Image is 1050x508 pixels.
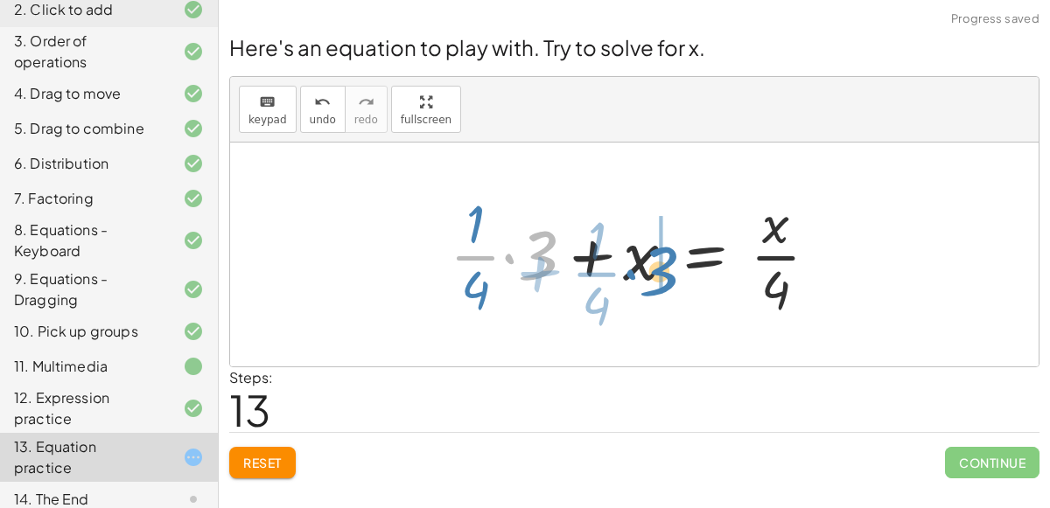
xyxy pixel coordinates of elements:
div: 6. Distribution [14,153,155,174]
div: 11. Multimedia [14,356,155,377]
span: Here's an equation to play with. Try to solve for x. [229,34,705,60]
span: fullscreen [401,114,451,126]
i: Task finished and correct. [183,118,204,139]
i: Task started. [183,447,204,468]
span: Reset [243,455,282,470]
i: Task finished and correct. [183,279,204,300]
div: 3. Order of operations [14,31,155,73]
button: fullscreen [391,86,461,133]
button: Reset [229,447,296,478]
i: Task finished and correct. [183,188,204,209]
span: redo [354,114,378,126]
i: Task finished and correct. [183,83,204,104]
button: redoredo [345,86,388,133]
i: redo [358,92,374,113]
div: 12. Expression practice [14,387,155,429]
i: Task finished and correct. [183,230,204,251]
i: Task finished. [183,356,204,377]
div: 13. Equation practice [14,436,155,478]
span: keypad [248,114,287,126]
i: Task finished and correct. [183,398,204,419]
i: undo [314,92,331,113]
label: Steps: [229,368,273,386]
i: keyboard [259,92,276,113]
div: 7. Factoring [14,188,155,209]
span: 13 [229,383,270,436]
i: Task finished and correct. [183,153,204,174]
span: Progress saved [951,10,1039,28]
button: undoundo [300,86,346,133]
span: undo [310,114,336,126]
div: 5. Drag to combine [14,118,155,139]
div: 8. Equations - Keyboard [14,219,155,261]
div: 9. Equations - Dragging [14,268,155,310]
button: keyboardkeypad [239,86,297,133]
div: 4. Drag to move [14,83,155,104]
i: Task finished and correct. [183,321,204,342]
i: Task finished and correct. [183,41,204,62]
div: 10. Pick up groups [14,321,155,342]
